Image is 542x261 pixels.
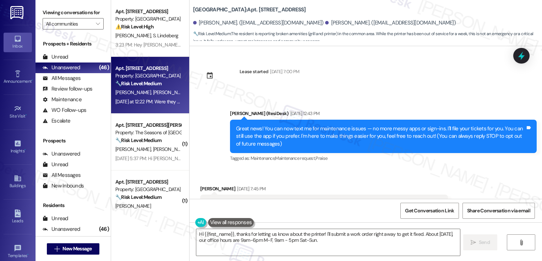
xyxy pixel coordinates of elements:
div: Prospects [35,137,111,145]
span: Maintenance request , [275,155,316,161]
div: Apt. [STREET_ADDRESS] [115,8,181,15]
a: Site Visit • [4,103,32,122]
b: [GEOGRAPHIC_DATA]: Apt. [STREET_ADDRESS] [193,6,306,13]
strong: ⚠️ Risk Level: High [115,23,154,30]
span: • [24,147,26,152]
div: Prospects + Residents [35,40,111,48]
div: Unread [43,161,68,168]
div: Apt. [STREET_ADDRESS][PERSON_NAME] [115,121,181,129]
span: • [27,252,28,257]
div: WO Follow-ups [43,107,86,114]
a: Leads [4,207,32,227]
strong: 🔧 Risk Level: Medium [115,80,161,87]
div: Unanswered [43,64,80,71]
i:  [96,21,100,27]
div: Apt. [STREET_ADDRESS] [115,65,181,72]
label: Viewing conversations for [43,7,104,18]
i:  [54,246,60,252]
div: [PERSON_NAME] [200,185,448,195]
div: Apt. [STREET_ADDRESS] [115,178,181,186]
div: [PERSON_NAME]. ([EMAIL_ADDRESS][DOMAIN_NAME]) [193,19,324,27]
span: • [26,113,27,118]
div: Unanswered [43,150,80,158]
strong: 🔧 Risk Level: Medium [115,194,161,200]
div: Unanswered [43,225,80,233]
span: • [32,78,33,83]
div: Residents [35,202,111,209]
div: [DATE] 7:45 PM [235,185,265,192]
div: New Inbounds [43,182,84,190]
div: [PERSON_NAME] (ResiDesk) [230,110,537,120]
div: [DATE] at 12:22 PM: Were they closed [DATE] too? [115,98,215,105]
span: [PERSON_NAME] [115,203,151,209]
a: Insights • [4,137,32,157]
a: Buildings [4,172,32,191]
div: Property: The Seasons of [GEOGRAPHIC_DATA] [115,129,181,136]
div: [PERSON_NAME]. ([EMAIL_ADDRESS][DOMAIN_NAME]) [325,19,456,27]
button: Share Conversation via email [462,203,535,219]
span: [PERSON_NAME] [115,32,153,39]
div: Lease started [240,68,269,75]
div: [DATE] 12:43 PM [289,110,320,117]
strong: 🔧 Risk Level: Medium [115,137,161,143]
div: Great news! You can now text me for maintenance issues — no more messy apps or sign-ins. I'll fil... [236,125,525,148]
span: New Message [62,245,92,252]
span: Praise [316,155,327,161]
div: (46) [97,62,111,73]
div: Property: [GEOGRAPHIC_DATA] [115,186,181,193]
div: (46) [97,224,111,235]
textarea: Hi {{first_name}}, thanks for letting us know about the printer! I'll submit a work order right a... [196,229,460,256]
span: Share Conversation via email [467,207,530,214]
i:  [519,240,524,245]
span: Maintenance , [251,155,275,161]
span: [PERSON_NAME] [153,146,188,152]
div: All Messages [43,172,81,179]
div: Property: [GEOGRAPHIC_DATA] [115,15,181,23]
span: Get Conversation Link [405,207,454,214]
div: [DATE] 7:00 PM [268,68,299,75]
span: : The resident is reporting broken amenities (grill and printer) in the common area. While the pr... [193,30,542,45]
img: ResiDesk Logo [10,6,25,19]
span: Send [479,239,490,246]
span: [PERSON_NAME] [115,146,153,152]
span: [PERSON_NAME] [115,89,153,96]
button: Send [463,234,498,250]
div: Tagged as: [230,153,537,163]
div: All Messages [43,75,81,82]
span: [PERSON_NAME] [153,89,188,96]
input: All communities [46,18,92,29]
div: Unread [43,215,68,222]
a: Inbox [4,33,32,52]
button: New Message [47,243,99,255]
button: Get Conversation Link [400,203,459,219]
div: Property: [GEOGRAPHIC_DATA] [115,72,181,80]
i:  [471,240,476,245]
span: S. Lindeberg [153,32,178,39]
div: Review follow-ups [43,85,92,93]
div: Unread [43,53,68,61]
div: Escalate [43,117,70,125]
strong: 🔧 Risk Level: Medium [193,31,231,37]
div: Maintenance [43,96,82,103]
